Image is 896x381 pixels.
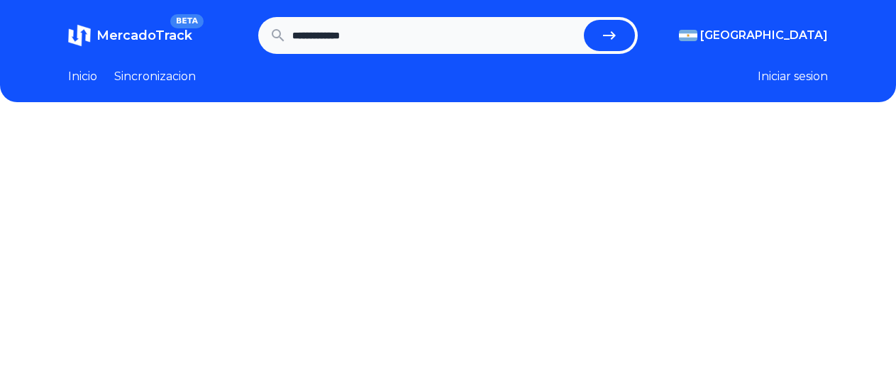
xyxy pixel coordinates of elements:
a: MercadoTrackBETA [68,24,192,47]
span: BETA [170,14,204,28]
img: MercadoTrack [68,24,91,47]
a: Inicio [68,68,97,85]
span: [GEOGRAPHIC_DATA] [700,27,828,44]
button: Iniciar sesion [758,68,828,85]
span: MercadoTrack [96,28,192,43]
button: [GEOGRAPHIC_DATA] [679,27,828,44]
img: Argentina [679,30,697,41]
a: Sincronizacion [114,68,196,85]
